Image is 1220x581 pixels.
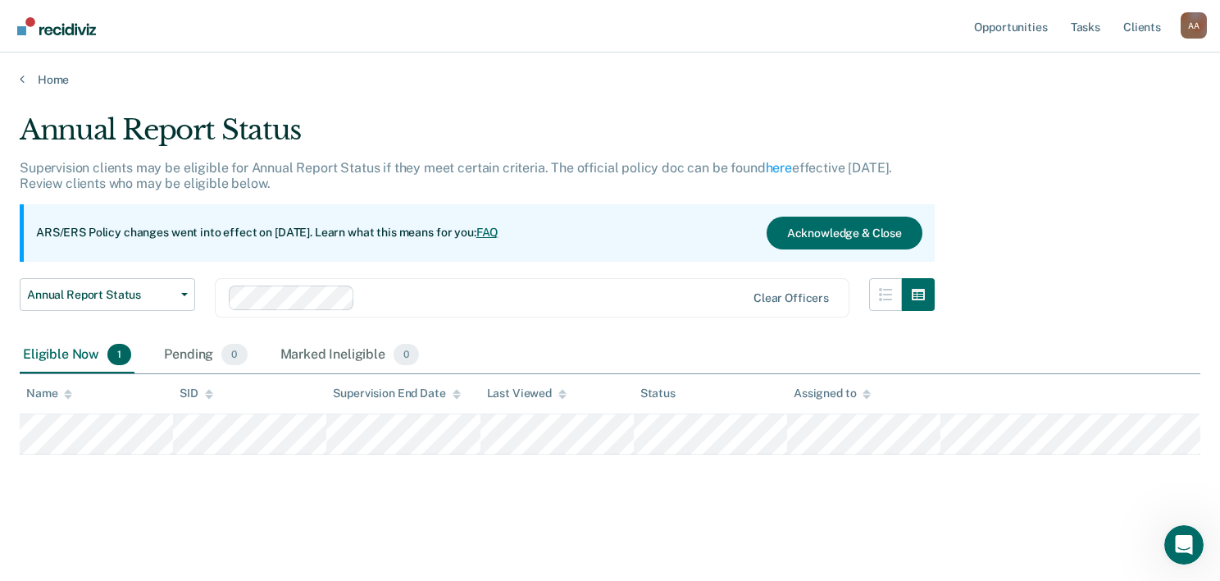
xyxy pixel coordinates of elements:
[107,344,131,365] span: 1
[161,337,250,373] div: Pending0
[1164,525,1204,565] iframe: Intercom live chat
[26,387,72,400] div: Name
[394,344,419,365] span: 0
[753,291,829,305] div: Clear officers
[333,387,460,400] div: Supervision End Date
[277,337,423,373] div: Marked Ineligible0
[180,387,213,400] div: SID
[1181,12,1207,39] button: Profile dropdown button
[20,113,935,160] div: Annual Report Status
[36,225,498,241] p: ARS/ERS Policy changes went into effect on [DATE]. Learn what this means for you:
[640,387,676,400] div: Status
[766,160,792,176] a: here
[767,217,922,249] button: Acknowledge & Close
[17,17,96,35] img: Recidiviz
[27,288,175,302] span: Annual Report Status
[20,160,892,191] p: Supervision clients may be eligible for Annual Report Status if they meet certain criteria. The o...
[794,387,871,400] div: Assigned to
[20,72,1200,87] a: Home
[476,226,499,239] a: FAQ
[20,278,195,311] button: Annual Report Status
[487,387,567,400] div: Last Viewed
[1181,12,1207,39] div: A A
[20,337,134,373] div: Eligible Now1
[221,344,247,365] span: 0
